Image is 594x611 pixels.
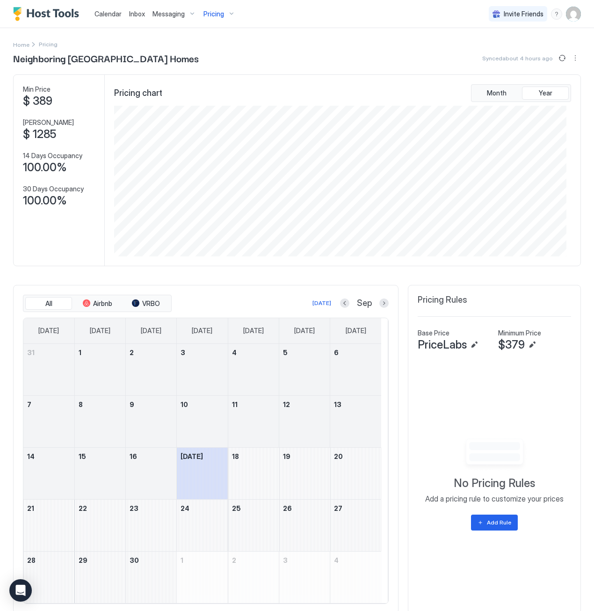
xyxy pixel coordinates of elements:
[522,87,569,100] button: Year
[557,52,568,64] button: Sync prices
[23,194,67,208] span: 100.00%
[279,395,330,447] td: September 12, 2025
[177,447,228,499] td: September 17, 2025
[294,327,315,335] span: [DATE]
[177,552,227,569] a: October 1, 2025
[234,318,273,343] a: Thursday
[566,7,581,22] div: User profile
[340,298,349,308] button: Previous month
[334,452,343,460] span: 20
[13,39,29,49] a: Home
[228,396,279,413] a: September 11, 2025
[75,500,125,517] a: September 22, 2025
[232,349,237,356] span: 4
[279,344,330,361] a: September 5, 2025
[232,556,236,564] span: 2
[181,556,183,564] span: 1
[279,551,330,603] td: October 3, 2025
[130,400,134,408] span: 9
[330,395,381,447] td: September 13, 2025
[74,499,125,551] td: September 22, 2025
[75,552,125,569] a: September 29, 2025
[13,39,29,49] div: Breadcrumb
[129,9,145,19] a: Inbox
[45,299,52,308] span: All
[131,318,171,343] a: Tuesday
[330,552,381,569] a: October 4, 2025
[23,118,74,127] span: [PERSON_NAME]
[9,579,32,602] div: Open Intercom Messenger
[482,55,553,62] span: Synced about 4 hours ago
[177,500,227,517] a: September 24, 2025
[23,395,74,447] td: September 7, 2025
[93,299,112,308] span: Airbnb
[126,448,176,465] a: September 16, 2025
[330,500,381,517] a: September 27, 2025
[418,338,467,352] span: PriceLabs
[279,396,330,413] a: September 12, 2025
[487,89,507,97] span: Month
[330,344,381,396] td: September 6, 2025
[279,552,330,569] a: October 3, 2025
[177,499,228,551] td: September 24, 2025
[283,400,290,408] span: 12
[228,499,279,551] td: September 25, 2025
[74,395,125,447] td: September 8, 2025
[80,318,120,343] a: Monday
[130,556,139,564] span: 30
[425,494,564,503] span: Add a pricing rule to customize your prices
[181,504,189,512] span: 24
[23,396,74,413] a: September 7, 2025
[74,297,121,310] button: Airbnb
[177,344,227,361] a: September 3, 2025
[454,436,535,473] div: Empty image
[418,295,467,305] span: Pricing Rules
[279,448,330,465] a: September 19, 2025
[130,452,137,460] span: 16
[283,349,288,356] span: 5
[25,297,72,310] button: All
[23,295,172,313] div: tab-group
[123,297,169,310] button: VRBO
[74,447,125,499] td: September 15, 2025
[79,504,87,512] span: 22
[418,329,449,337] span: Base Price
[334,400,341,408] span: 13
[357,298,372,309] span: Sep
[126,344,176,361] a: September 2, 2025
[39,41,58,48] span: Breadcrumb
[75,396,125,413] a: September 8, 2025
[126,396,176,413] a: September 9, 2025
[74,551,125,603] td: September 29, 2025
[29,318,68,343] a: Sunday
[13,51,199,65] span: Neighboring [GEOGRAPHIC_DATA] Homes
[126,499,177,551] td: September 23, 2025
[177,395,228,447] td: September 10, 2025
[74,344,125,396] td: September 1, 2025
[23,499,74,551] td: September 21, 2025
[330,448,381,465] a: September 20, 2025
[13,7,83,21] a: Host Tools Logo
[570,52,581,64] div: menu
[312,299,331,307] div: [DATE]
[311,298,333,309] button: [DATE]
[126,344,177,396] td: September 2, 2025
[473,87,520,100] button: Month
[330,499,381,551] td: September 27, 2025
[334,556,339,564] span: 4
[130,504,138,512] span: 23
[177,448,227,465] a: September 17, 2025
[279,500,330,517] a: September 26, 2025
[539,89,552,97] span: Year
[181,452,203,460] span: [DATE]
[126,500,176,517] a: September 23, 2025
[330,344,381,361] a: September 6, 2025
[90,327,110,335] span: [DATE]
[23,551,74,603] td: September 28, 2025
[232,504,241,512] span: 25
[126,447,177,499] td: September 16, 2025
[279,344,330,396] td: September 5, 2025
[334,504,342,512] span: 27
[487,518,511,527] div: Add Rule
